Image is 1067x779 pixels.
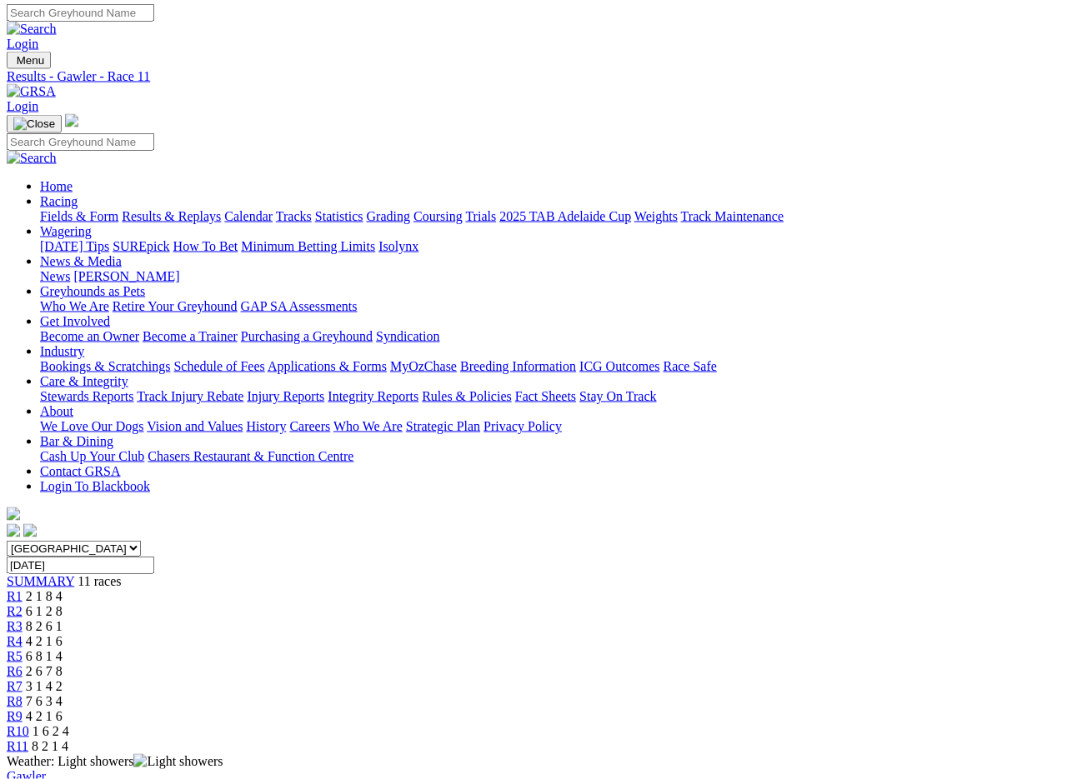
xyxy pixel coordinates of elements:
[26,619,63,633] span: 8 2 6 1
[7,649,23,663] span: R5
[515,389,576,403] a: Fact Sheets
[289,419,330,433] a: Careers
[26,589,63,603] span: 2 1 8 4
[7,557,154,574] input: Select date
[268,359,387,373] a: Applications & Forms
[406,419,480,433] a: Strategic Plan
[241,299,358,313] a: GAP SA Assessments
[333,419,403,433] a: Who We Are
[7,69,1060,84] a: Results - Gawler - Race 11
[40,449,144,463] a: Cash Up Your Club
[13,117,55,131] img: Close
[579,389,656,403] a: Stay On Track
[681,209,784,223] a: Track Maintenance
[7,22,57,37] img: Search
[40,269,70,283] a: News
[147,419,243,433] a: Vision and Values
[73,269,179,283] a: [PERSON_NAME]
[113,239,169,253] a: SUREpick
[40,254,122,268] a: News & Media
[40,314,110,328] a: Get Involved
[422,389,512,403] a: Rules & Policies
[7,754,223,768] span: Weather: Light showers
[40,359,1060,374] div: Industry
[78,574,121,588] span: 11 races
[367,209,410,223] a: Grading
[32,739,68,753] span: 8 2 1 4
[40,269,1060,284] div: News & Media
[376,329,439,343] a: Syndication
[460,359,576,373] a: Breeding Information
[33,724,69,738] span: 1 6 2 4
[7,115,62,133] button: Toggle navigation
[40,389,133,403] a: Stewards Reports
[224,209,273,223] a: Calendar
[40,284,145,298] a: Greyhounds as Pets
[40,239,1060,254] div: Wagering
[7,589,23,603] a: R1
[40,329,1060,344] div: Get Involved
[7,507,20,521] img: logo-grsa-white.png
[634,209,678,223] a: Weights
[26,694,63,708] span: 7 6 3 4
[26,634,63,648] span: 4 2 1 6
[7,709,23,723] a: R9
[133,754,223,769] img: Light showers
[579,359,659,373] a: ICG Outcomes
[65,114,78,127] img: logo-grsa-white.png
[7,694,23,708] a: R8
[40,374,128,388] a: Care & Integrity
[7,604,23,618] a: R2
[40,224,92,238] a: Wagering
[26,664,63,678] span: 2 6 7 8
[26,604,63,618] span: 6 1 2 8
[241,239,375,253] a: Minimum Betting Limits
[390,359,457,373] a: MyOzChase
[7,619,23,633] a: R3
[413,209,463,223] a: Coursing
[7,524,20,537] img: facebook.svg
[173,239,238,253] a: How To Bet
[40,479,150,493] a: Login To Blackbook
[7,664,23,678] a: R6
[328,389,418,403] a: Integrity Reports
[247,389,324,403] a: Injury Reports
[40,179,73,193] a: Home
[113,299,238,313] a: Retire Your Greyhound
[499,209,631,223] a: 2025 TAB Adelaide Cup
[483,419,562,433] a: Privacy Policy
[7,724,29,738] a: R10
[40,419,1060,434] div: About
[315,209,363,223] a: Statistics
[17,54,44,67] span: Menu
[23,524,37,537] img: twitter.svg
[7,739,28,753] a: R11
[241,329,373,343] a: Purchasing a Greyhound
[7,574,74,588] a: SUMMARY
[40,389,1060,404] div: Care & Integrity
[40,404,73,418] a: About
[7,679,23,693] a: R7
[378,239,418,253] a: Isolynx
[40,299,1060,314] div: Greyhounds as Pets
[276,209,312,223] a: Tracks
[7,84,56,99] img: GRSA
[137,389,243,403] a: Track Injury Rebate
[26,679,63,693] span: 3 1 4 2
[7,37,38,51] a: Login
[40,419,143,433] a: We Love Our Dogs
[40,239,109,253] a: [DATE] Tips
[7,4,154,22] input: Search
[40,209,1060,224] div: Racing
[40,209,118,223] a: Fields & Form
